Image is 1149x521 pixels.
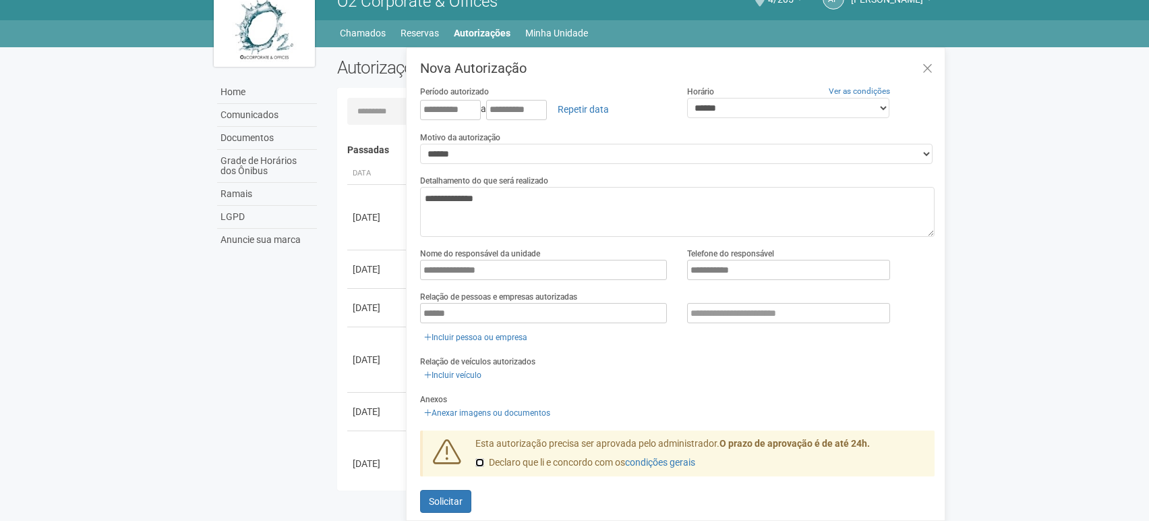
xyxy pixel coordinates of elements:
label: Nome do responsável da unidade [420,248,540,260]
a: Chamados [340,24,386,43]
a: Ver as condições [829,86,890,96]
a: LGPD [217,206,317,229]
a: Anuncie sua marca [217,229,317,251]
div: [DATE] [353,301,403,314]
th: Data [347,163,408,185]
div: Esta autorização precisa ser aprovada pelo administrador. [465,437,935,476]
a: Repetir data [549,98,618,121]
a: Incluir veículo [420,368,485,383]
h4: Passadas [347,145,925,155]
label: Anexos [420,393,447,406]
label: Declaro que li e concordo com os [475,456,695,470]
a: Incluir pessoa ou empresa [420,330,531,345]
div: [DATE] [353,353,403,366]
div: a [420,98,668,121]
div: [DATE] [353,263,403,276]
h2: Autorizações [337,57,626,78]
label: Relação de veículos autorizados [420,356,535,368]
a: condições gerais [625,457,695,468]
h3: Nova Autorização [420,61,935,75]
label: Período autorizado [420,86,489,98]
label: Relação de pessoas e empresas autorizadas [420,291,577,303]
label: Telefone do responsável [687,248,774,260]
a: Comunicados [217,104,317,127]
span: Solicitar [429,496,463,507]
a: Reservas [401,24,439,43]
label: Motivo da autorização [420,132,500,144]
a: Documentos [217,127,317,150]
input: Declaro que li e concordo com oscondições gerais [475,458,484,467]
div: [DATE] [353,211,403,224]
a: Ramais [217,183,317,206]
label: Horário [687,86,714,98]
a: Grade de Horários dos Ônibus [217,150,317,183]
a: Minha Unidade [525,24,588,43]
a: Anexar imagens ou documentos [420,406,554,420]
div: [DATE] [353,457,403,470]
a: Home [217,81,317,104]
div: [DATE] [353,405,403,418]
button: Solicitar [420,490,471,513]
strong: O prazo de aprovação é de até 24h. [719,438,870,449]
a: Autorizações [454,24,510,43]
label: Detalhamento do que será realizado [420,175,548,187]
